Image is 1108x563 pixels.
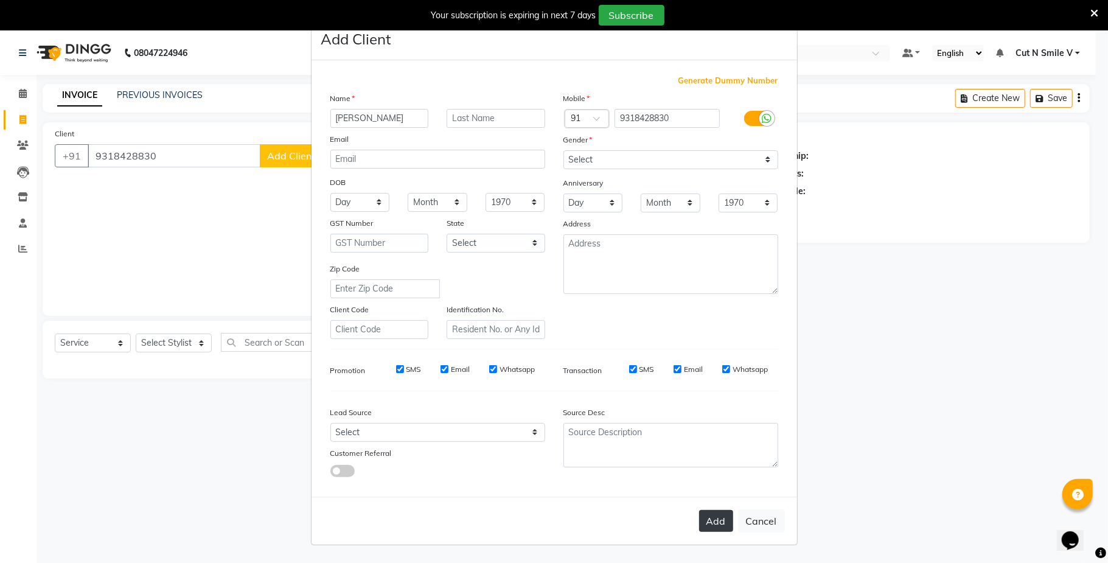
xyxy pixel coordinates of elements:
label: SMS [406,364,421,375]
input: Mobile [615,109,720,128]
label: Anniversary [563,178,604,189]
input: Resident No. or Any Id [447,320,545,339]
label: Transaction [563,365,602,376]
button: Add [699,510,733,532]
label: SMS [639,364,654,375]
label: Name [330,93,355,104]
label: Customer Referral [330,448,392,459]
h4: Add Client [321,28,391,50]
label: Source Desc [563,407,605,418]
button: Subscribe [599,5,664,26]
label: Mobile [563,93,590,104]
div: Your subscription is expiring in next 7 days [431,9,596,22]
label: Promotion [330,365,366,376]
button: Cancel [738,509,785,533]
input: Client Code [330,320,429,339]
label: DOB [330,177,346,188]
input: Email [330,150,545,169]
input: First Name [330,109,429,128]
iframe: chat widget [1057,514,1096,551]
label: Email [330,134,349,145]
label: Whatsapp [500,364,535,375]
label: Identification No. [447,304,504,315]
input: GST Number [330,234,429,253]
label: Client Code [330,304,369,315]
input: Last Name [447,109,545,128]
label: Gender [563,135,593,145]
label: Lead Source [330,407,372,418]
label: Email [684,364,703,375]
label: Address [563,219,591,229]
input: Enter Zip Code [330,279,440,298]
label: State [447,218,464,229]
span: Generate Dummy Number [678,75,778,87]
label: Email [451,364,470,375]
label: Zip Code [330,264,360,275]
label: Whatsapp [733,364,768,375]
label: GST Number [330,218,374,229]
